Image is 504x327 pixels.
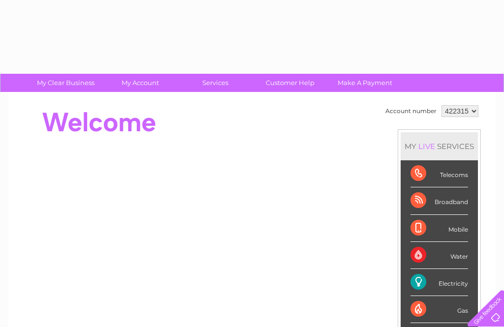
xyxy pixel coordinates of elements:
[410,269,468,296] div: Electricity
[324,74,406,92] a: Make A Payment
[410,242,468,269] div: Water
[410,215,468,242] div: Mobile
[383,103,439,119] td: Account number
[250,74,331,92] a: Customer Help
[100,74,181,92] a: My Account
[410,160,468,187] div: Telecoms
[25,74,106,92] a: My Clear Business
[175,74,256,92] a: Services
[410,296,468,323] div: Gas
[401,132,478,160] div: MY SERVICES
[416,142,437,151] div: LIVE
[410,187,468,214] div: Broadband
